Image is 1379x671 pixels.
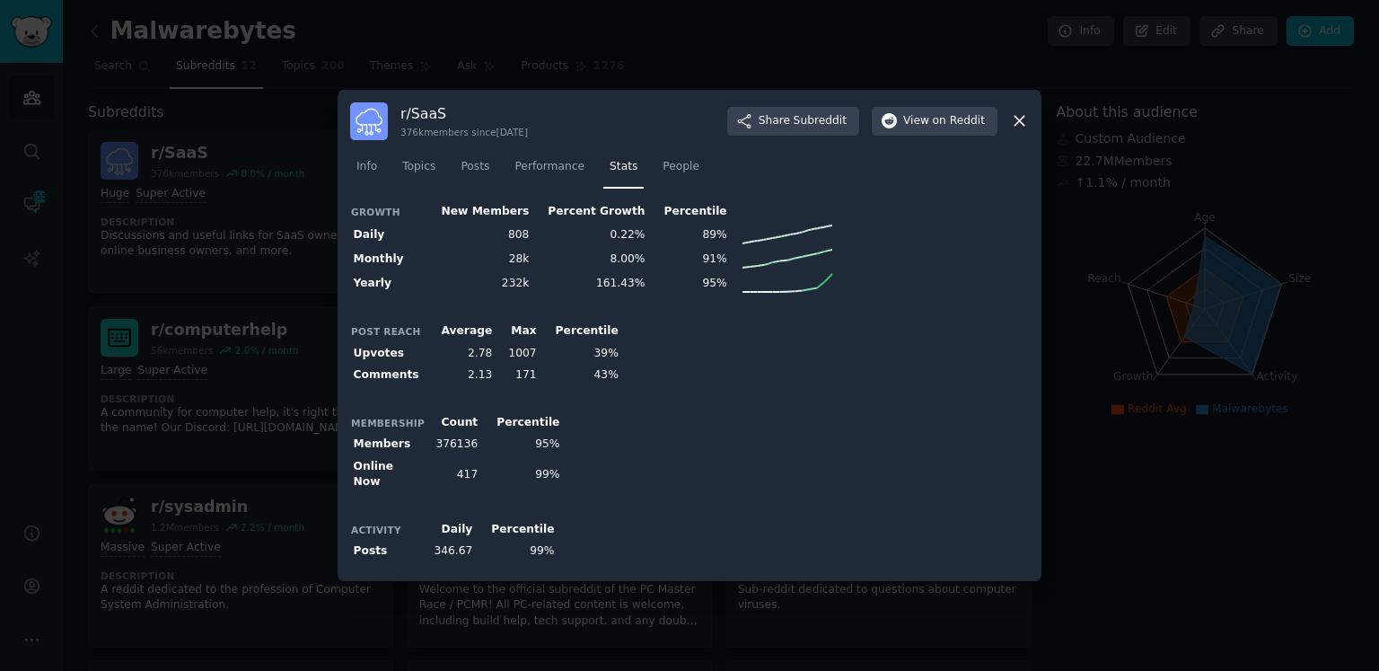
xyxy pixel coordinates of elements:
[426,342,496,365] td: 2.78
[648,200,730,223] th: Percentile
[351,524,425,536] h3: Activity
[663,159,699,175] span: People
[532,200,648,223] th: Percent Growth
[933,113,985,129] span: on Reddit
[402,159,435,175] span: Topics
[396,153,442,190] a: Topics
[426,247,532,271] td: 28k
[461,159,489,175] span: Posts
[603,153,644,190] a: Stats
[794,113,847,129] span: Subreddit
[350,455,426,493] th: Online Now
[648,247,730,271] td: 91%
[351,206,425,218] h3: Growth
[540,321,621,343] th: Percentile
[426,271,532,296] td: 232k
[454,153,496,190] a: Posts
[496,342,540,365] td: 1007
[351,417,425,429] h3: Membership
[426,541,476,563] td: 346.67
[514,159,584,175] span: Performance
[356,159,377,175] span: Info
[540,365,621,387] td: 43%
[426,365,496,387] td: 2.13
[759,113,847,129] span: Share
[350,365,426,387] th: Comments
[903,113,985,129] span: View
[727,107,859,136] button: ShareSubreddit
[508,153,591,190] a: Performance
[350,342,426,365] th: Upvotes
[426,434,481,456] td: 376136
[648,271,730,296] td: 95%
[426,223,532,247] td: 808
[350,223,426,247] th: Daily
[481,411,563,434] th: Percentile
[400,104,528,123] h3: r/ SaaS
[426,200,532,223] th: New Members
[400,126,528,138] div: 376k members since [DATE]
[476,518,558,541] th: Percentile
[426,455,481,493] td: 417
[350,102,388,140] img: SaaS
[426,411,481,434] th: Count
[350,247,426,271] th: Monthly
[648,223,730,247] td: 89%
[656,153,706,190] a: People
[426,321,496,343] th: Average
[532,271,648,296] td: 161.43%
[872,107,997,136] button: Viewon Reddit
[476,541,558,563] td: 99%
[532,223,648,247] td: 0.22%
[481,455,563,493] td: 99%
[350,153,383,190] a: Info
[532,247,648,271] td: 8.00%
[540,342,621,365] td: 39%
[610,159,637,175] span: Stats
[351,325,425,338] h3: Post Reach
[481,434,563,456] td: 95%
[496,321,540,343] th: Max
[426,518,476,541] th: Daily
[350,271,426,296] th: Yearly
[496,365,540,387] td: 171
[350,434,426,456] th: Members
[350,541,426,563] th: Posts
